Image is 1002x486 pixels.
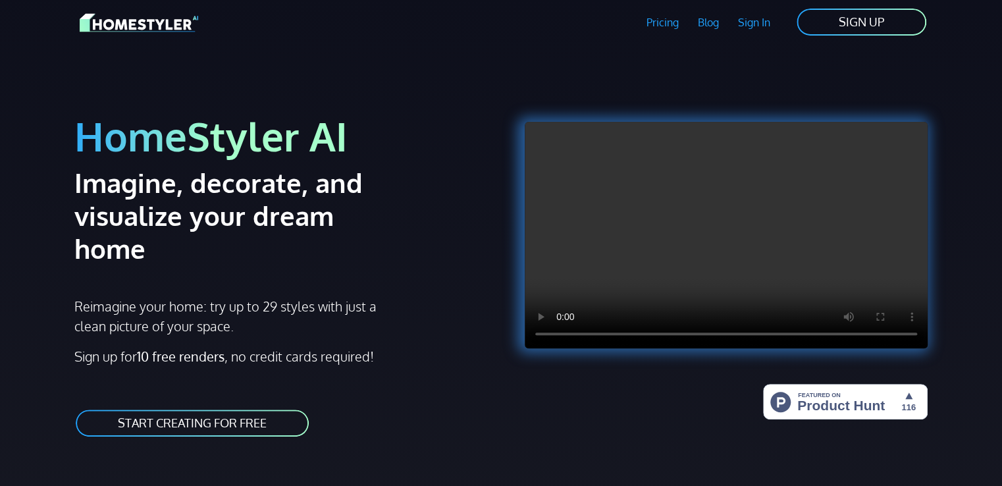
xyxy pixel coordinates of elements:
[74,408,310,438] a: START CREATING FOR FREE
[795,7,928,37] a: SIGN UP
[728,7,779,38] a: Sign In
[74,111,493,161] h1: HomeStyler AI
[74,346,493,366] p: Sign up for , no credit cards required!
[74,296,388,336] p: Reimagine your home: try up to 29 styles with just a clean picture of your space.
[688,7,728,38] a: Blog
[74,166,409,265] h2: Imagine, decorate, and visualize your dream home
[80,11,198,34] img: HomeStyler AI logo
[763,384,928,419] img: HomeStyler AI - Interior Design Made Easy: One Click to Your Dream Home | Product Hunt
[137,348,224,365] strong: 10 free renders
[637,7,689,38] a: Pricing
